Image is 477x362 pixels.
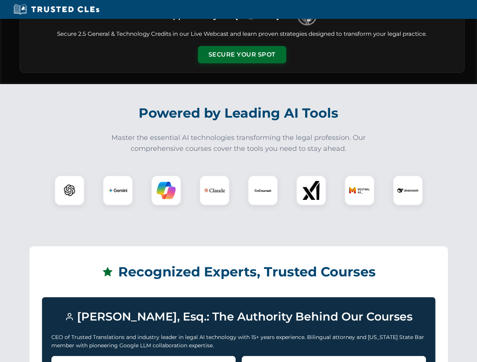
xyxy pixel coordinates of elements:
[59,179,80,201] img: ChatGPT Logo
[296,175,326,206] div: xAI
[108,181,127,200] img: Gemini Logo
[51,307,426,327] h3: [PERSON_NAME], Esq.: The Authority Behind Our Courses
[397,180,418,201] img: DeepSeek Logo
[253,181,272,200] img: CoCounsel Logo
[151,175,181,206] div: Copilot
[302,181,321,200] img: xAI Logo
[198,46,286,63] button: Secure Your Spot
[42,259,435,285] h2: Recognized Experts, Trusted Courses
[344,175,375,206] div: Mistral AI
[248,175,278,206] div: CoCounsel
[11,4,102,15] img: Trusted CLEs
[107,132,371,154] p: Master the essential AI technologies transforming the legal profession. Our comprehensive courses...
[157,181,176,200] img: Copilot Logo
[51,333,426,350] p: CEO of Trusted Translations and industry leader in legal AI technology with 15+ years experience....
[54,175,85,206] div: ChatGPT
[29,100,448,126] h2: Powered by Leading AI Tools
[393,175,423,206] div: DeepSeek
[29,30,455,38] p: Secure 2.5 General & Technology Credits in our Live Webcast and learn proven strategies designed ...
[199,175,230,206] div: Claude
[103,175,133,206] div: Gemini
[349,180,370,201] img: Mistral AI Logo
[204,180,225,201] img: Claude Logo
